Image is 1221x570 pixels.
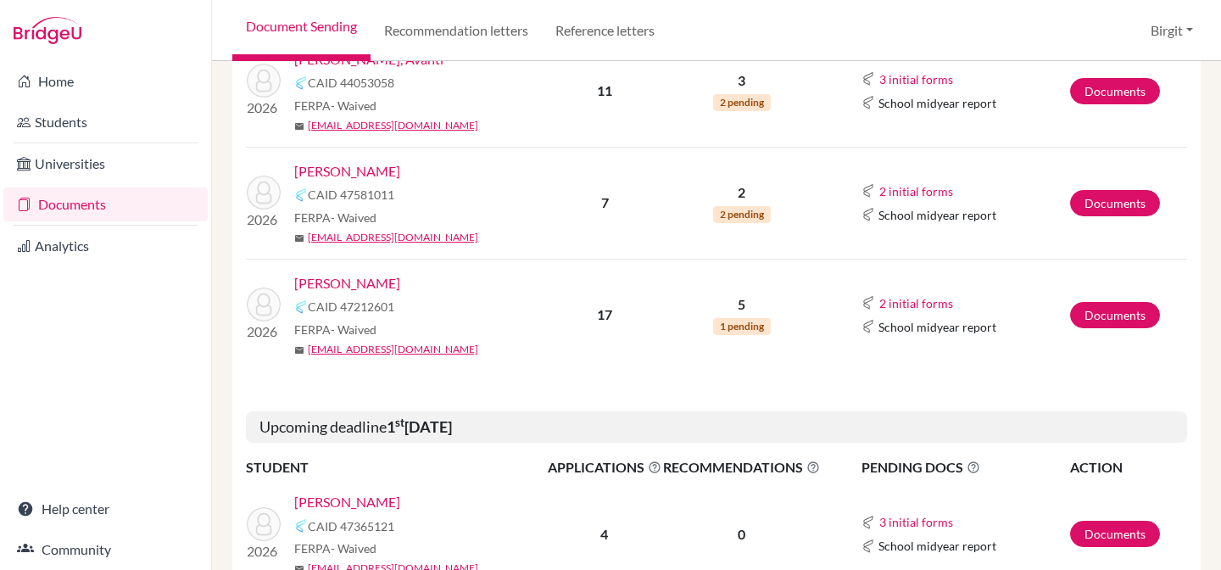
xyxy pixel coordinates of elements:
span: School midyear report [878,537,996,555]
img: Common App logo [861,96,875,109]
img: Bridge-U [14,17,81,44]
p: 3 [663,70,820,91]
b: 11 [597,82,612,98]
button: 3 initial forms [878,70,954,89]
b: 4 [600,526,608,542]
img: Common App logo [861,539,875,553]
span: - Waived [331,210,376,225]
b: 17 [597,306,612,322]
img: Common App logo [294,76,308,90]
span: 1 pending [713,318,771,335]
a: Documents [1070,190,1160,216]
img: Common App logo [861,516,875,529]
span: FERPA [294,321,376,338]
p: 2026 [247,98,281,118]
th: ACTION [1069,456,1187,478]
b: 7 [601,194,609,210]
p: 2 [663,182,820,203]
p: 5 [663,294,820,315]
p: 0 [663,524,820,545]
a: [EMAIL_ADDRESS][DOMAIN_NAME] [308,230,478,245]
a: [PERSON_NAME] [294,161,400,182]
span: PENDING DOCS [861,457,1068,478]
a: [PERSON_NAME] [294,273,400,293]
button: 2 initial forms [878,182,954,201]
span: CAID 47212601 [308,298,394,316]
a: Analytics [3,229,208,263]
button: Birgit [1143,14,1201,47]
b: 1 [DATE] [387,417,452,436]
sup: st [395,416,404,429]
button: 3 initial forms [878,512,954,532]
img: Suhas, Siddhartha [247,288,281,321]
a: [EMAIL_ADDRESS][DOMAIN_NAME] [308,118,478,133]
a: Home [3,64,208,98]
h5: Upcoming deadline [246,411,1187,444]
a: Students [3,105,208,139]
span: School midyear report [878,206,996,224]
span: - Waived [331,541,376,556]
img: Poddar, Avanti [247,64,281,98]
a: Documents [1070,78,1160,104]
img: Common App logo [861,208,875,221]
span: CAID 47581011 [308,186,394,204]
span: APPLICATIONS [548,457,661,478]
p: 2026 [247,321,281,342]
span: mail [294,233,304,243]
span: mail [294,345,304,355]
img: Common App logo [861,184,875,198]
img: Common App logo [861,296,875,310]
th: STUDENT [246,456,547,478]
img: Kapadia, Riya [247,507,281,541]
span: FERPA [294,209,376,226]
img: Common App logo [861,320,875,333]
img: Common App logo [294,300,308,314]
img: Common App logo [861,72,875,86]
span: School midyear report [878,94,996,112]
span: 2 pending [713,94,771,111]
img: Shastri, Alekha [247,176,281,210]
a: Documents [1070,521,1160,547]
span: CAID 47365121 [308,517,394,535]
a: Documents [1070,302,1160,328]
a: Universities [3,147,208,181]
span: RECOMMENDATIONS [663,457,820,478]
img: Common App logo [294,188,308,202]
span: - Waived [331,98,376,113]
a: [PERSON_NAME] [294,492,400,512]
a: Help center [3,492,208,526]
a: [EMAIL_ADDRESS][DOMAIN_NAME] [308,342,478,357]
img: Common App logo [294,519,308,533]
span: 2 pending [713,206,771,223]
span: mail [294,121,304,131]
span: CAID 44053058 [308,74,394,92]
span: FERPA [294,97,376,115]
p: 2026 [247,541,281,562]
span: School midyear report [878,318,996,336]
span: FERPA [294,539,376,557]
p: 2026 [247,210,281,230]
a: Documents [3,187,208,221]
button: 2 initial forms [878,293,954,313]
span: - Waived [331,322,376,337]
a: Community [3,533,208,567]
